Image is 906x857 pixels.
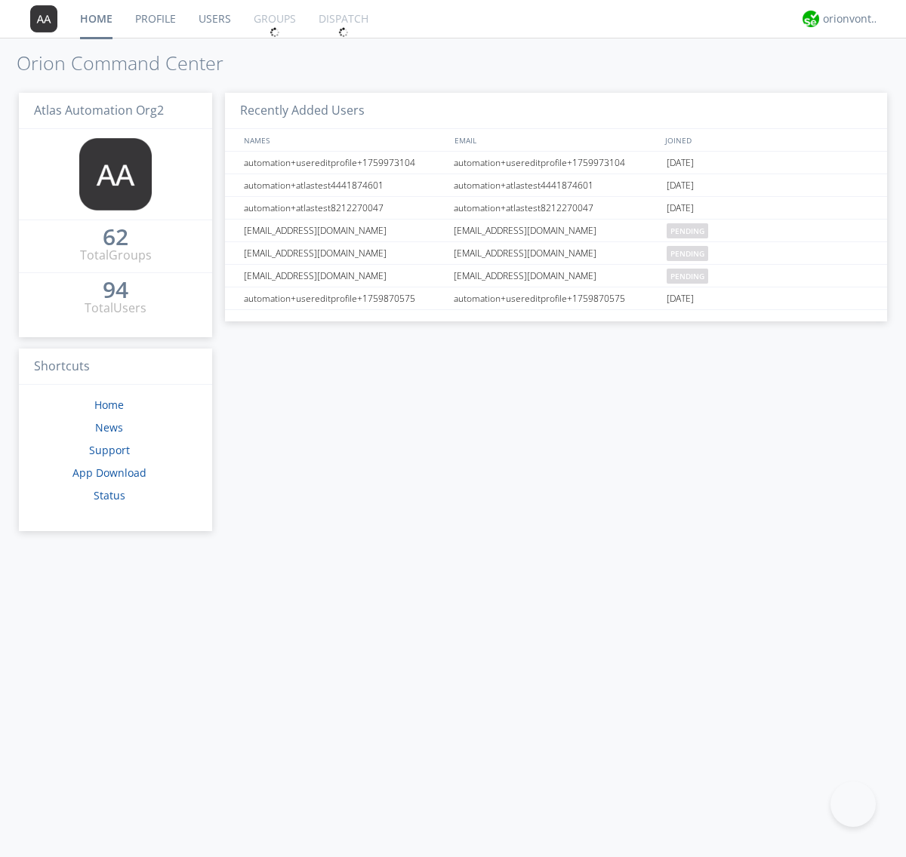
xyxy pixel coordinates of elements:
a: News [95,420,123,435]
a: [EMAIL_ADDRESS][DOMAIN_NAME][EMAIL_ADDRESS][DOMAIN_NAME]pending [225,265,887,287]
div: orionvontas+atlas+automation+org2 [823,11,880,26]
div: 94 [103,282,128,297]
span: [DATE] [667,152,694,174]
a: automation+atlastest8212270047automation+atlastest8212270047[DATE] [225,197,887,220]
a: Status [94,488,125,502]
div: [EMAIL_ADDRESS][DOMAIN_NAME] [240,220,449,241]
a: [EMAIL_ADDRESS][DOMAIN_NAME][EMAIL_ADDRESS][DOMAIN_NAME]pending [225,242,887,265]
span: pending [667,269,708,284]
div: automation+usereditprofile+1759870575 [240,287,449,309]
div: Total Groups [80,247,152,264]
div: EMAIL [451,129,661,151]
img: 373638.png [79,138,152,210]
span: [DATE] [667,174,694,197]
div: automation+atlastest4441874601 [240,174,449,196]
div: automation+usereditprofile+1759973104 [240,152,449,174]
div: automation+atlastest4441874601 [450,174,663,196]
h3: Shortcuts [19,349,212,385]
div: automation+atlastest8212270047 [240,197,449,219]
a: App Download [72,465,146,480]
div: JOINED [661,129,873,151]
div: [EMAIL_ADDRESS][DOMAIN_NAME] [240,265,449,287]
img: spin.svg [270,27,280,38]
div: NAMES [240,129,447,151]
iframe: Toggle Customer Support [830,782,876,827]
img: 29d36aed6fa347d5a1537e7736e6aa13 [803,11,819,27]
span: [DATE] [667,287,694,310]
div: [EMAIL_ADDRESS][DOMAIN_NAME] [450,220,663,241]
a: automation+usereditprofile+1759870575automation+usereditprofile+1759870575[DATE] [225,287,887,310]
span: pending [667,246,708,261]
div: Total Users [85,299,146,317]
span: [DATE] [667,197,694,220]
a: automation+atlastest4441874601automation+atlastest4441874601[DATE] [225,174,887,197]
div: 62 [103,229,128,244]
a: automation+usereditprofile+1759973104automation+usereditprofile+1759973104[DATE] [225,152,887,174]
a: 62 [103,229,128,247]
img: spin.svg [338,27,349,38]
h3: Recently Added Users [225,93,887,130]
a: 94 [103,282,128,299]
a: Home [94,398,124,412]
div: [EMAIL_ADDRESS][DOMAIN_NAME] [450,242,663,264]
div: [EMAIL_ADDRESS][DOMAIN_NAME] [240,242,449,264]
div: automation+usereditprofile+1759973104 [450,152,663,174]
div: [EMAIL_ADDRESS][DOMAIN_NAME] [450,265,663,287]
div: automation+usereditprofile+1759870575 [450,287,663,309]
div: automation+atlastest8212270047 [450,197,663,219]
img: 373638.png [30,5,57,32]
span: Atlas Automation Org2 [34,102,164,118]
span: pending [667,223,708,238]
a: [EMAIL_ADDRESS][DOMAIN_NAME][EMAIL_ADDRESS][DOMAIN_NAME]pending [225,220,887,242]
a: Support [89,443,130,457]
